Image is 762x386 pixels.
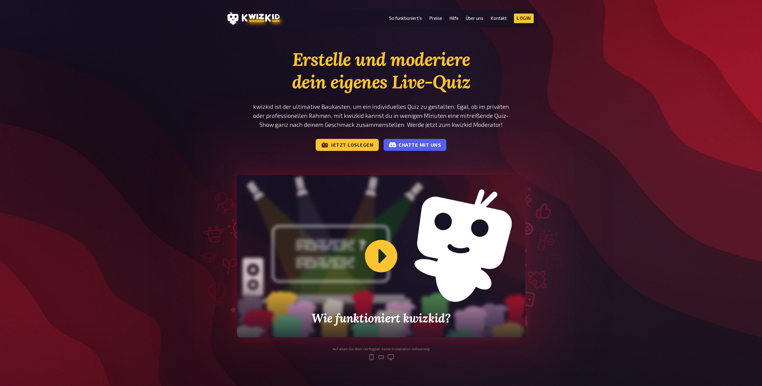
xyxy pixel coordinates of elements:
a: So funktioniert's [389,16,422,21]
a: Kontakt [490,16,507,21]
p: kwizkid ist der ultimative Baukasten, um ein individuelles Quiz zu gestalten. Egal, ob im private... [237,102,525,129]
h1: Erstelle und moderiere dein eigenes Live-Quiz [237,48,525,93]
svg: desktop [387,354,394,361]
h2: Wie funktioniert kwizkid? [295,311,468,325]
a: Über uns [466,16,483,21]
svg: tablet [378,354,385,361]
svg: mobile [368,354,375,361]
a: Chatte mit uns [384,139,446,151]
a: Jetzt loslegen [316,139,379,151]
a: Preise [429,16,442,21]
a: Login [514,14,534,23]
a: Hilfe [449,16,459,21]
div: Auf allen Geräten verfügbar, keine Installation notwendig [332,347,430,351]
